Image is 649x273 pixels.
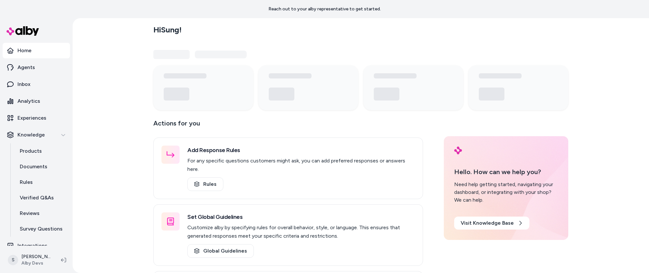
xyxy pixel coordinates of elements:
a: Survey Questions [13,221,70,237]
a: Verified Q&As [13,190,70,206]
a: Documents [13,159,70,174]
p: Experiences [18,114,46,122]
span: Alby Devs [21,260,51,267]
a: Global Guidelines [187,244,254,258]
p: For any specific questions customers might ask, you can add preferred responses or answers here. [187,157,415,173]
p: Products [20,147,42,155]
a: Home [3,43,70,58]
a: Experiences [3,110,70,126]
p: Customize alby by specifying rules for overall behavior, style, or language. This ensures that ge... [187,223,415,240]
a: Products [13,143,70,159]
button: Knowledge [3,127,70,143]
span: S [8,255,18,265]
img: alby Logo [6,26,39,36]
h2: Hi Sung ! [153,25,182,35]
img: alby Logo [454,147,462,154]
p: Home [18,47,31,54]
p: Agents [18,64,35,71]
p: Knowledge [18,131,45,139]
p: Rules [20,178,33,186]
button: S[PERSON_NAME]Alby Devs [4,250,56,270]
h3: Set Global Guidelines [187,212,415,221]
p: Survey Questions [20,225,63,233]
a: Reviews [13,206,70,221]
a: Analytics [3,93,70,109]
a: Integrations [3,238,70,254]
a: Rules [187,177,223,191]
a: Visit Knowledge Base [454,217,529,230]
p: Inbox [18,80,30,88]
h3: Add Response Rules [187,146,415,155]
div: Need help getting started, navigating your dashboard, or integrating with your shop? We can help. [454,181,558,204]
p: Hello. How can we help you? [454,167,558,177]
p: [PERSON_NAME] [21,254,51,260]
p: Documents [20,163,47,171]
a: Agents [3,60,70,75]
a: Rules [13,174,70,190]
p: Integrations [18,242,47,250]
p: Verified Q&As [20,194,54,202]
p: Analytics [18,97,40,105]
a: Inbox [3,77,70,92]
p: Reach out to your alby representative to get started. [268,6,381,12]
p: Reviews [20,209,40,217]
p: Actions for you [153,118,423,134]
